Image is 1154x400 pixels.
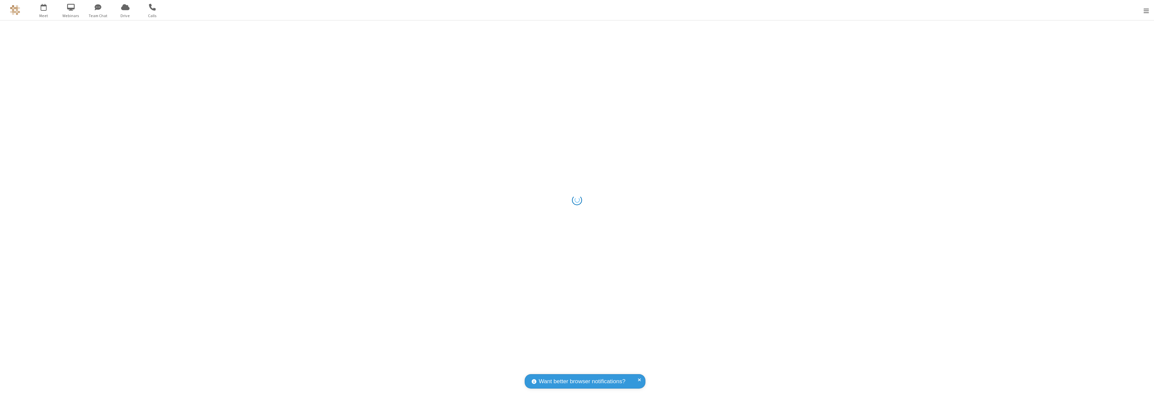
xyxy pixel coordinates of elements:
[31,13,56,19] span: Meet
[58,13,84,19] span: Webinars
[10,5,20,15] img: QA Selenium DO NOT DELETE OR CHANGE
[86,13,111,19] span: Team Chat
[140,13,165,19] span: Calls
[113,13,138,19] span: Drive
[1137,383,1149,395] iframe: Chat
[539,377,625,386] span: Want better browser notifications?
